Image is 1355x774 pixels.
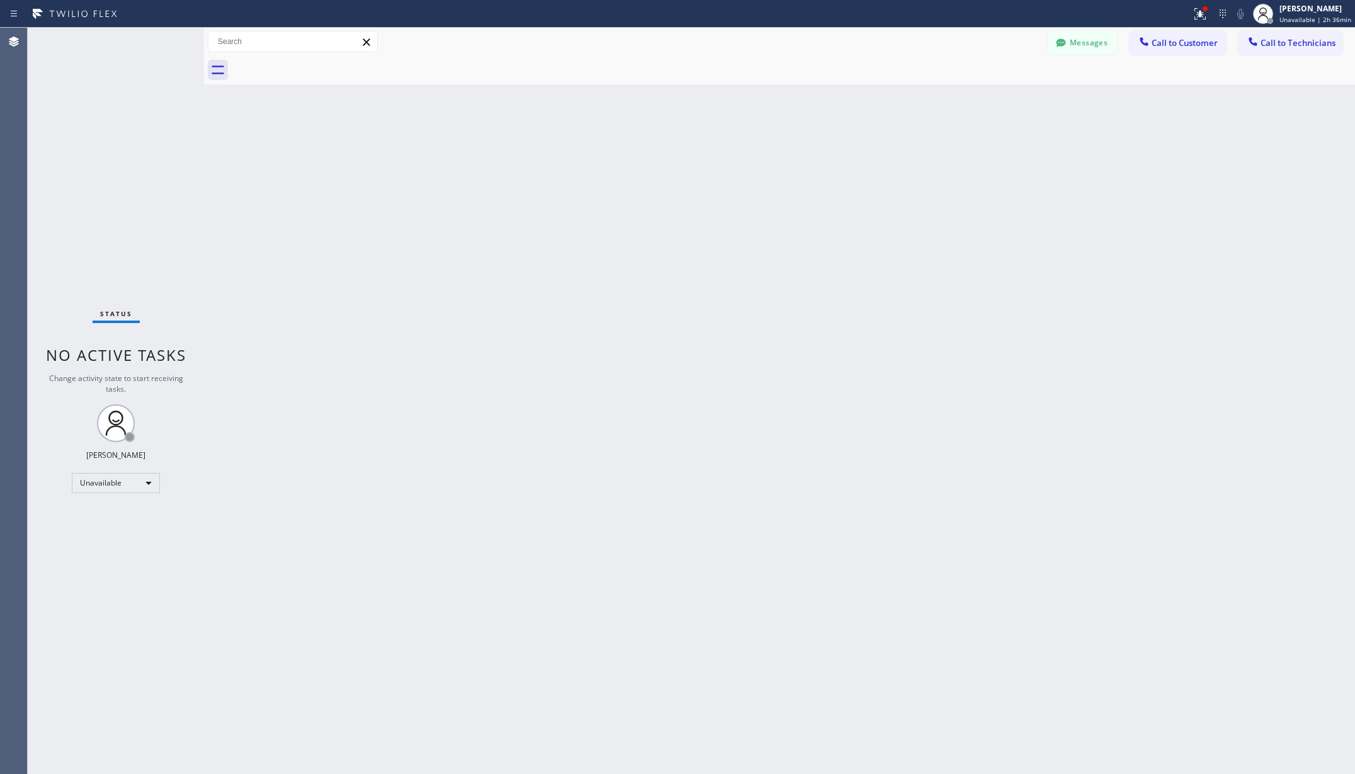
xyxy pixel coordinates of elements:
[1239,31,1342,55] button: Call to Technicians
[1279,15,1351,24] span: Unavailable | 2h 36min
[49,373,183,394] span: Change activity state to start receiving tasks.
[1130,31,1226,55] button: Call to Customer
[1152,37,1218,48] span: Call to Customer
[1048,31,1117,55] button: Messages
[208,31,377,52] input: Search
[46,344,186,365] span: No active tasks
[1279,3,1351,14] div: [PERSON_NAME]
[1261,37,1335,48] span: Call to Technicians
[100,309,132,318] span: Status
[86,450,145,460] div: [PERSON_NAME]
[1232,5,1249,23] button: Mute
[72,473,160,493] div: Unavailable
